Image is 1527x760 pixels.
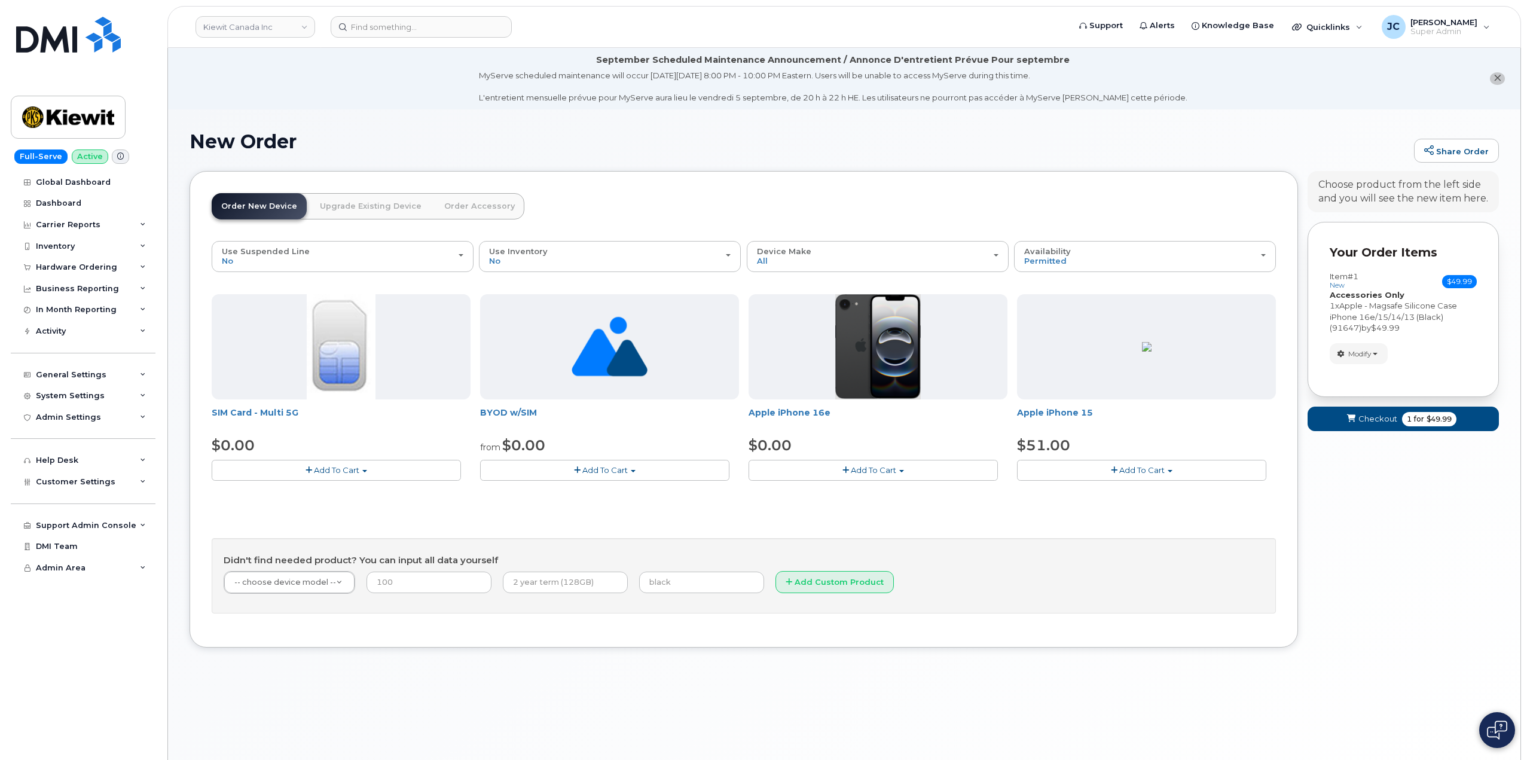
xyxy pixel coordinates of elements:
button: Use Suspended Line No [212,241,474,272]
div: Apple iPhone 15 [1017,407,1276,431]
p: Your Order Items [1330,244,1477,261]
div: SIM Card - Multi 5G [212,407,471,431]
span: $0.00 [749,437,792,454]
span: All [757,256,768,265]
span: No [222,256,233,265]
button: close notification [1490,72,1505,85]
button: Availability Permitted [1014,241,1276,272]
img: iPhone_16e_pic.PNG [835,294,921,399]
span: Apple - Magsafe Silicone Case iPhone 16e/15/14/13 (Black) (91647) [1330,301,1457,332]
span: Add To Cart [314,465,359,475]
button: Add To Cart [480,460,729,481]
small: from [480,442,500,453]
div: Apple iPhone 16e [749,407,1007,431]
button: Add To Cart [212,460,461,481]
img: no_image_found-2caef05468ed5679b831cfe6fc140e25e0c280774317ffc20a367ab7fd17291e.png [572,294,648,399]
span: 1 [1407,414,1412,425]
span: Availability [1024,246,1071,256]
span: 1 [1330,301,1335,310]
span: $0.00 [502,437,545,454]
span: -- choose device model -- [234,578,336,587]
h1: New Order [190,131,1408,152]
input: 2 year term (128GB) [503,572,628,593]
a: Share Order [1414,139,1499,163]
button: Use Inventory No [479,241,741,272]
span: $49.99 [1442,275,1477,288]
h4: Didn't find needed product? You can input all data yourself [224,555,1264,566]
button: Add To Cart [749,460,998,481]
span: Add To Cart [1119,465,1165,475]
a: Apple iPhone 16e [749,407,830,418]
input: black [639,572,764,593]
span: Use Inventory [489,246,548,256]
button: Add To Cart [1017,460,1266,481]
img: Open chat [1487,721,1507,740]
h3: Item [1330,272,1358,289]
a: Upgrade Existing Device [310,193,431,219]
span: Use Suspended Line [222,246,310,256]
a: Order New Device [212,193,307,219]
span: $49.99 [1371,323,1400,332]
img: 96FE4D95-2934-46F2-B57A-6FE1B9896579.png [1142,342,1152,352]
span: Add To Cart [851,465,896,475]
span: for [1412,414,1427,425]
button: Device Make All [747,241,1009,272]
button: Add Custom Product [775,571,894,593]
a: SIM Card - Multi 5G [212,407,298,418]
button: Modify [1330,343,1388,364]
span: Checkout [1358,413,1397,425]
span: $0.00 [212,437,255,454]
span: $51.00 [1017,437,1070,454]
a: BYOD w/SIM [480,407,537,418]
input: 100 [367,572,491,593]
span: Device Make [757,246,811,256]
a: Apple iPhone 15 [1017,407,1093,418]
div: x by [1330,300,1477,334]
small: new [1330,281,1345,289]
strong: Accessories Only [1330,290,1404,300]
div: MyServe scheduled maintenance will occur [DATE][DATE] 8:00 PM - 10:00 PM Eastern. Users will be u... [479,70,1187,103]
a: Order Accessory [435,193,524,219]
span: Permitted [1024,256,1067,265]
span: #1 [1348,271,1358,281]
div: Choose product from the left side and you will see the new item here. [1318,178,1488,206]
button: Checkout 1 for $49.99 [1308,407,1499,431]
span: No [489,256,500,265]
img: 00D627D4-43E9-49B7-A367-2C99342E128C.jpg [307,294,375,399]
span: $49.99 [1427,414,1452,425]
div: September Scheduled Maintenance Announcement / Annonce D'entretient Prévue Pour septembre [596,54,1070,66]
a: -- choose device model -- [224,572,355,593]
span: Add To Cart [582,465,628,475]
span: Modify [1348,349,1372,359]
div: BYOD w/SIM [480,407,739,431]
